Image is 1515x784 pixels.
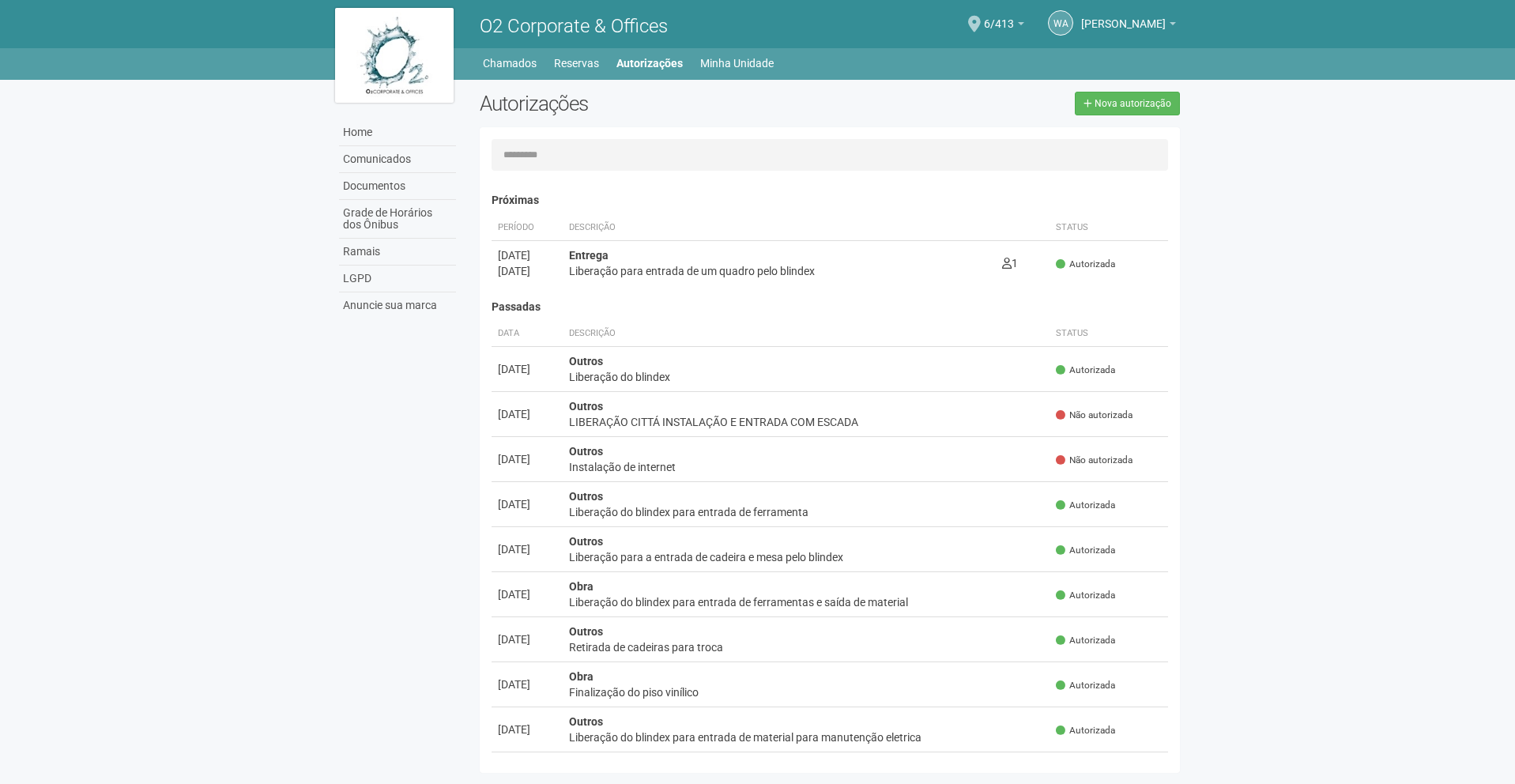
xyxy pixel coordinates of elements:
[1050,321,1168,347] th: Status
[339,200,456,239] a: Grade de Horários dos Ônibus
[569,263,989,279] div: Liberação para entrada de um quadro pelo blindex
[1056,364,1115,377] span: Autorizada
[569,639,1044,655] div: Retirada de cadeiras para troca
[569,625,603,638] strong: Outros
[492,301,1169,313] h4: Passadas
[483,52,537,74] a: Chamados
[1081,2,1166,30] span: Wellington Araujo dos Santos
[569,549,1044,565] div: Liberação para a entrada de cadeira e mesa pelo blindex
[1056,409,1132,422] span: Não autorizada
[498,677,556,692] div: [DATE]
[1056,634,1115,647] span: Autorizada
[1081,20,1176,32] a: [PERSON_NAME]
[569,490,603,503] strong: Outros
[498,361,556,377] div: [DATE]
[339,239,456,266] a: Ramais
[1048,10,1073,36] a: WA
[498,406,556,422] div: [DATE]
[498,541,556,557] div: [DATE]
[498,263,556,279] div: [DATE]
[569,594,1044,610] div: Liberação do blindex para entrada de ferramentas e saída de material
[700,52,774,74] a: Minha Unidade
[984,2,1014,30] span: 6/413
[569,580,594,593] strong: Obra
[1002,257,1018,269] span: 1
[1056,544,1115,557] span: Autorizada
[569,684,1044,700] div: Finalização do piso vinílico
[569,715,603,728] strong: Outros
[339,119,456,146] a: Home
[1056,258,1115,271] span: Autorizada
[492,194,1169,206] h4: Próximas
[569,400,603,413] strong: Outros
[1056,499,1115,512] span: Autorizada
[984,20,1024,32] a: 6/413
[339,146,456,173] a: Comunicados
[498,722,556,737] div: [DATE]
[1056,589,1115,602] span: Autorizada
[498,451,556,467] div: [DATE]
[1050,215,1168,241] th: Status
[1095,98,1171,109] span: Nova autorização
[1075,92,1180,115] a: Nova autorização
[616,52,683,74] a: Autorizações
[554,52,599,74] a: Reservas
[569,445,603,458] strong: Outros
[569,535,603,548] strong: Outros
[569,670,594,683] strong: Obra
[498,247,556,263] div: [DATE]
[492,321,563,347] th: Data
[569,369,1044,385] div: Liberação do blindex
[569,355,603,367] strong: Outros
[498,496,556,512] div: [DATE]
[335,8,454,103] img: logo.jpg
[1056,679,1115,692] span: Autorizada
[569,249,609,262] strong: Entrega
[339,173,456,200] a: Documentos
[1056,724,1115,737] span: Autorizada
[498,631,556,647] div: [DATE]
[569,729,1044,745] div: Liberação do blindex para entrada de material para manutenção eletrica
[569,459,1044,475] div: Instalação de internet
[339,292,456,318] a: Anuncie sua marca
[480,15,668,37] span: O2 Corporate & Offices
[563,215,996,241] th: Descrição
[569,414,1044,430] div: LIBERAÇÃO CITTÁ INSTALAÇÃO E ENTRADA COM ESCADA
[498,586,556,602] div: [DATE]
[569,760,612,773] strong: Limpeza
[492,215,563,241] th: Período
[339,266,456,292] a: LGPD
[1056,454,1132,467] span: Não autorizada
[480,92,818,115] h2: Autorizações
[569,504,1044,520] div: Liberação do blindex para entrada de ferramenta
[563,321,1050,347] th: Descrição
